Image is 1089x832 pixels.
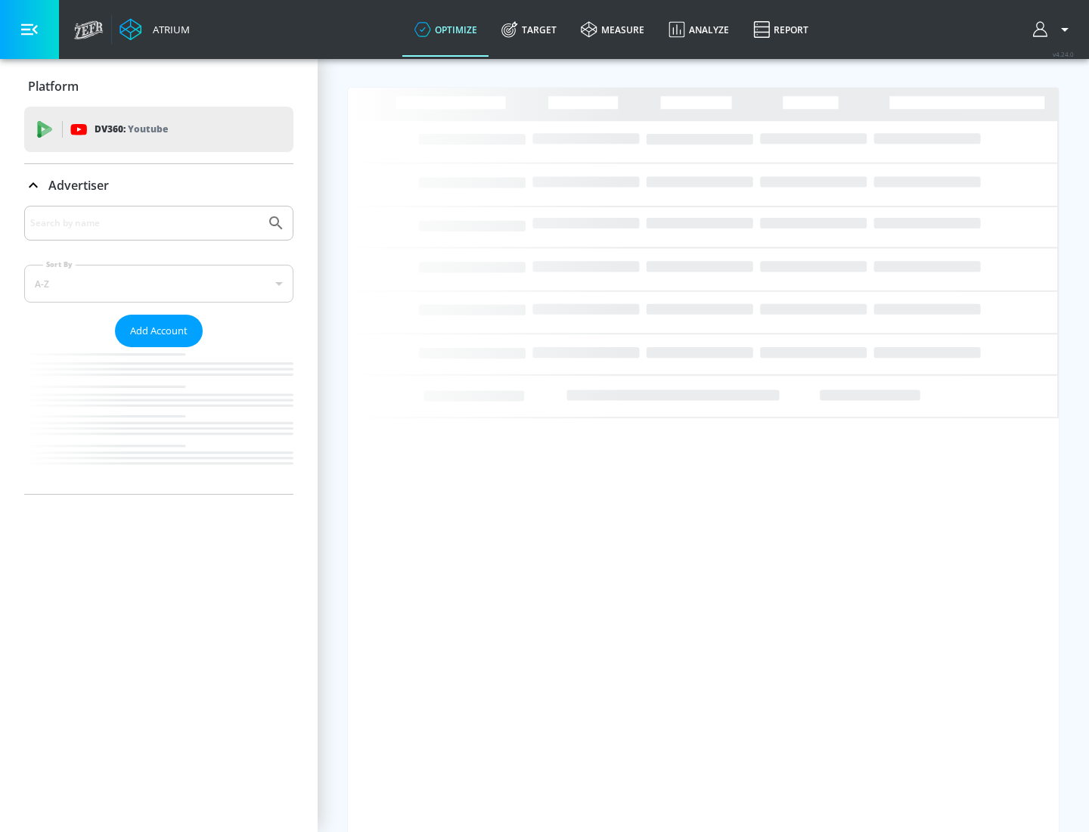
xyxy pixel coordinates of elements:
[95,121,168,138] p: DV360:
[569,2,656,57] a: measure
[28,78,79,95] p: Platform
[119,18,190,41] a: Atrium
[24,206,293,494] div: Advertiser
[24,347,293,494] nav: list of Advertiser
[115,315,203,347] button: Add Account
[147,23,190,36] div: Atrium
[128,121,168,137] p: Youtube
[24,65,293,107] div: Platform
[24,265,293,303] div: A-Z
[43,259,76,269] label: Sort By
[402,2,489,57] a: optimize
[48,177,109,194] p: Advertiser
[130,322,188,340] span: Add Account
[741,2,821,57] a: Report
[1053,50,1074,58] span: v 4.24.0
[30,213,259,233] input: Search by name
[24,164,293,206] div: Advertiser
[24,107,293,152] div: DV360: Youtube
[489,2,569,57] a: Target
[656,2,741,57] a: Analyze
